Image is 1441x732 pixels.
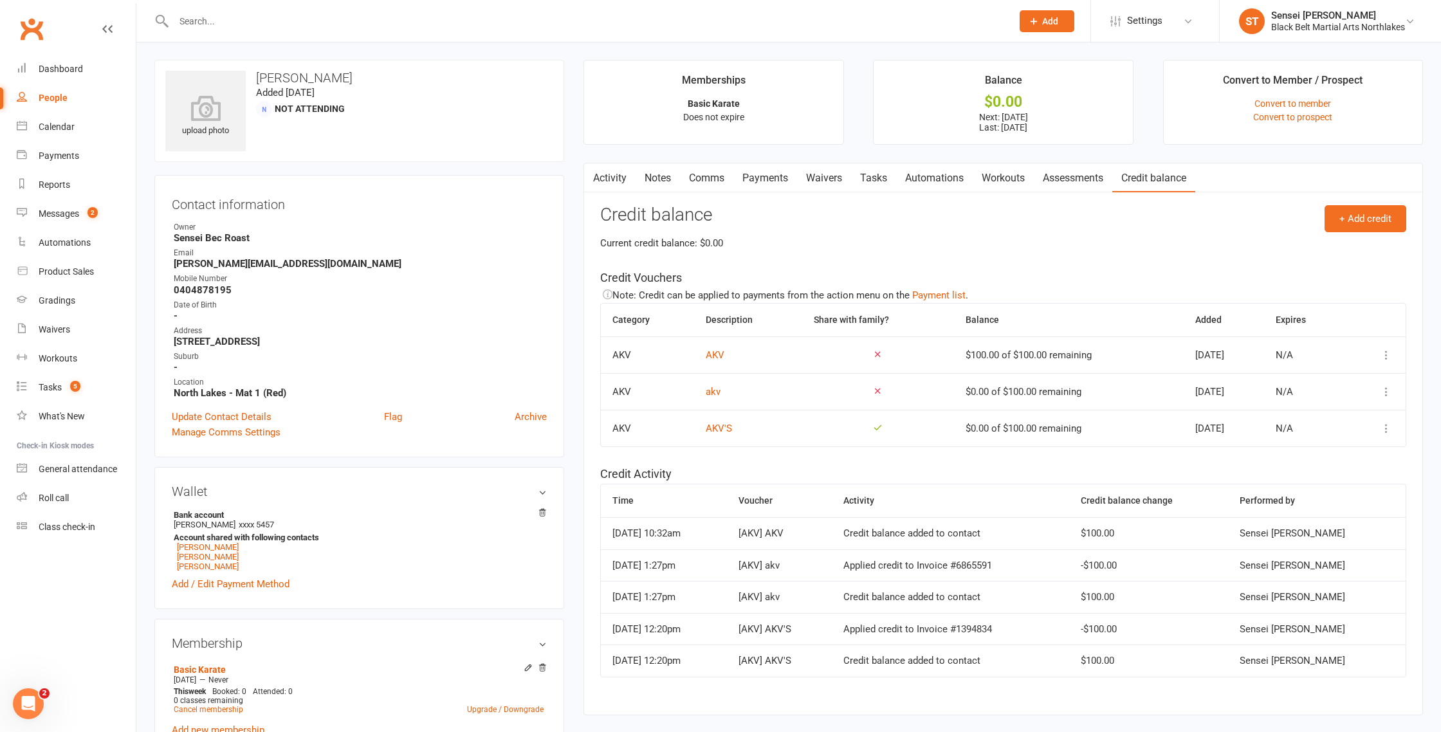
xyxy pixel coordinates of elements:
[87,207,98,218] span: 2
[39,353,77,363] div: Workouts
[174,258,547,270] strong: [PERSON_NAME][EMAIL_ADDRESS][DOMAIN_NAME]
[39,688,50,699] span: 2
[600,205,1406,225] h3: Credit balance
[1069,484,1228,517] th: Credit balance change
[584,163,636,193] a: Activity
[39,122,75,132] div: Calendar
[172,192,547,212] h3: Contact information
[739,560,820,571] div: [AKV] akv
[39,237,91,248] div: Automations
[17,113,136,142] a: Calendar
[612,592,715,603] div: [DATE] 1:27pm
[1081,655,1216,666] div: $100.00
[39,266,94,277] div: Product Sales
[601,410,694,446] td: AKV
[177,552,239,562] a: [PERSON_NAME]
[954,304,1184,336] th: Balance
[39,522,95,532] div: Class check-in
[1271,10,1405,21] div: Sensei [PERSON_NAME]
[39,295,75,306] div: Gradings
[172,409,271,425] a: Update Contact Details
[17,199,136,228] a: Messages 2
[39,179,70,190] div: Reports
[1228,645,1406,677] td: Sensei [PERSON_NAME]
[174,510,540,520] strong: Bank account
[174,533,540,542] strong: Account shared with following contacts
[174,325,547,337] div: Address
[600,269,1406,288] h5: Credit Vouchers
[682,72,746,95] div: Memberships
[172,576,289,592] a: Add / Edit Payment Method
[17,84,136,113] a: People
[739,624,820,635] div: [AKV] AKV'S
[1020,10,1074,32] button: Add
[1042,16,1058,26] span: Add
[174,299,547,311] div: Date of Birth
[1223,72,1363,95] div: Convert to Member / Prospect
[170,687,209,696] div: week
[208,675,228,684] span: Never
[832,645,1069,677] td: Credit balance added to contact
[600,288,1406,303] div: Note: Credit can be applied to payments from the action menu on the .
[706,347,724,363] button: AKV
[612,624,715,635] div: [DATE] 12:20pm
[739,528,820,539] div: [AKV] AKV
[885,112,1121,133] p: Next: [DATE] Last: [DATE]
[39,382,62,392] div: Tasks
[39,493,69,503] div: Roll call
[13,688,44,719] iframe: Intercom live chat
[174,675,196,684] span: [DATE]
[680,163,733,193] a: Comms
[174,310,547,322] strong: -
[1034,163,1112,193] a: Assessments
[912,288,966,303] button: Payment list
[1081,560,1216,571] div: -$100.00
[174,696,243,705] span: 0 classes remaining
[17,257,136,286] a: Product Sales
[1228,517,1406,549] td: Sensei [PERSON_NAME]
[17,373,136,402] a: Tasks 5
[601,484,727,517] th: Time
[177,562,239,571] a: [PERSON_NAME]
[601,304,694,336] th: Category
[688,98,740,109] strong: Basic Karate
[384,409,402,425] a: Flag
[170,675,547,685] div: —
[832,549,1069,581] td: Applied credit to Invoice #6865591
[1195,387,1253,398] div: [DATE]
[612,528,715,539] div: [DATE] 10:32am
[39,64,83,74] div: Dashboard
[174,664,226,675] a: Basic Karate
[600,465,1406,484] h5: Credit Activity
[802,304,954,336] th: Share with family?
[17,484,136,513] a: Roll call
[636,163,680,193] a: Notes
[832,581,1069,613] td: Credit balance added to contact
[17,402,136,431] a: What's New
[1271,21,1405,33] div: Black Belt Martial Arts Northlakes
[727,484,832,517] th: Voucher
[515,409,547,425] a: Archive
[739,655,820,666] div: [AKV] AKV'S
[172,484,547,499] h3: Wallet
[39,208,79,219] div: Messages
[39,93,68,103] div: People
[165,95,246,138] div: upload photo
[174,221,547,233] div: Owner
[1276,350,1335,361] div: N/A
[733,163,797,193] a: Payments
[275,104,345,114] span: Not Attending
[612,655,715,666] div: [DATE] 12:20pm
[1081,528,1216,539] div: $100.00
[174,232,547,244] strong: Sensei Bec Roast
[832,613,1069,645] td: Applied credit to Invoice #1394834
[683,112,744,122] span: Does not expire
[174,284,547,296] strong: 0404878195
[1127,6,1162,35] span: Settings
[165,71,553,85] h3: [PERSON_NAME]
[1228,581,1406,613] td: Sensei [PERSON_NAME]
[797,163,851,193] a: Waivers
[601,336,694,373] td: AKV
[172,425,280,440] a: Manage Comms Settings
[885,95,1121,109] div: $0.00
